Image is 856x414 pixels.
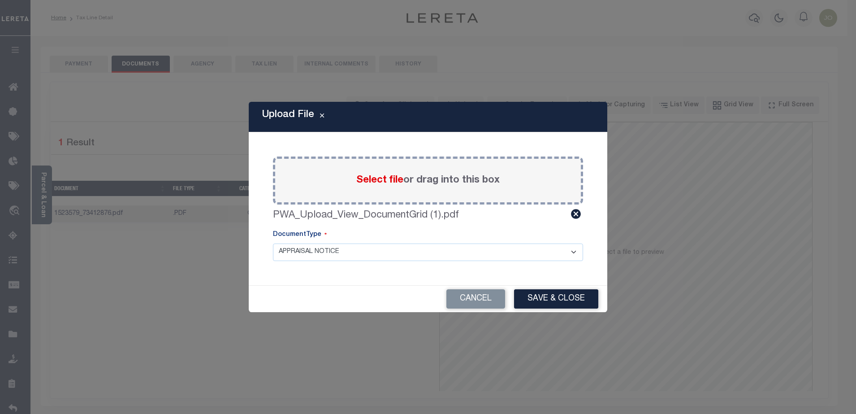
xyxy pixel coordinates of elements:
[262,109,314,121] h5: Upload File
[356,173,500,188] label: or drag into this box
[273,208,459,223] label: PWA_Upload_View_DocumentGrid (1).pdf
[273,230,327,240] label: DocumentType
[446,289,505,309] button: Cancel
[314,112,330,122] button: Close
[356,175,403,185] span: Select file
[514,289,598,309] button: Save & Close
